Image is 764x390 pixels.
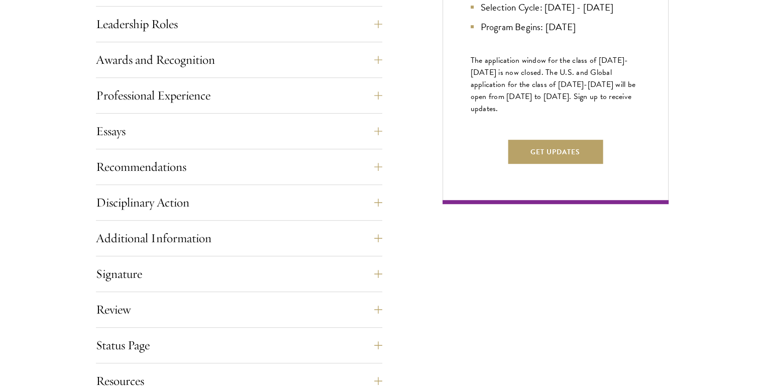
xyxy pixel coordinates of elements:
button: Essays [96,119,382,143]
span: The application window for the class of [DATE]-[DATE] is now closed. The U.S. and Global applicat... [471,54,636,115]
button: Recommendations [96,155,382,179]
button: Signature [96,262,382,286]
button: Leadership Roles [96,12,382,36]
button: Status Page [96,333,382,357]
button: Review [96,298,382,322]
button: Professional Experience [96,83,382,108]
li: Program Begins: [DATE] [471,20,640,34]
button: Additional Information [96,226,382,250]
button: Get Updates [508,140,603,164]
button: Disciplinary Action [96,190,382,215]
button: Awards and Recognition [96,48,382,72]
